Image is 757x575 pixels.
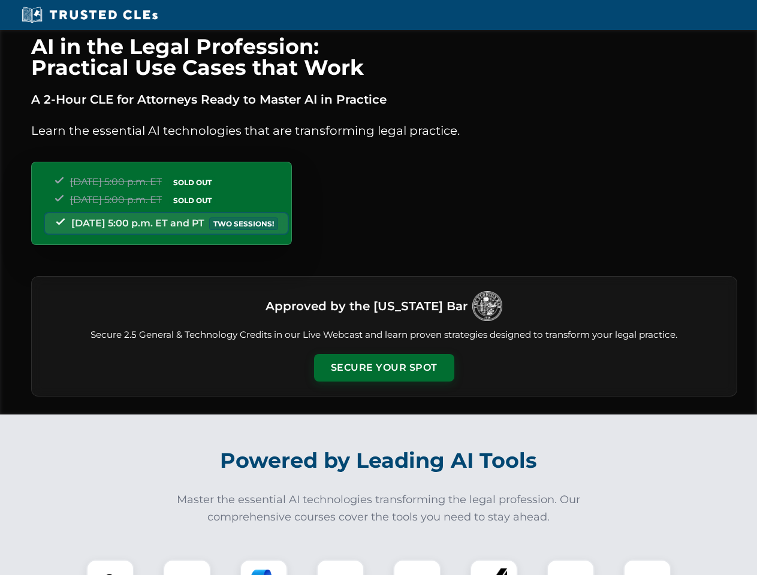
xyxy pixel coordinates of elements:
span: [DATE] 5:00 p.m. ET [70,176,162,187]
button: Secure Your Spot [314,354,454,382]
p: Learn the essential AI technologies that are transforming legal practice. [31,121,737,140]
img: Logo [472,291,502,321]
span: SOLD OUT [169,194,216,207]
span: [DATE] 5:00 p.m. ET [70,194,162,205]
h1: AI in the Legal Profession: Practical Use Cases that Work [31,36,737,78]
p: A 2-Hour CLE for Attorneys Ready to Master AI in Practice [31,90,737,109]
img: Trusted CLEs [18,6,161,24]
p: Secure 2.5 General & Technology Credits in our Live Webcast and learn proven strategies designed ... [46,328,722,342]
h2: Powered by Leading AI Tools [47,440,711,482]
p: Master the essential AI technologies transforming the legal profession. Our comprehensive courses... [169,491,589,526]
span: SOLD OUT [169,176,216,189]
h3: Approved by the [US_STATE] Bar [266,295,468,317]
